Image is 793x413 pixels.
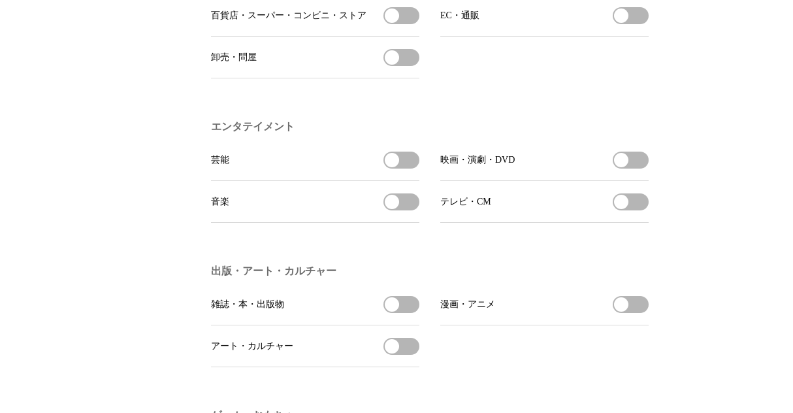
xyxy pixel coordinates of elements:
span: 漫画・アニメ [440,299,495,310]
span: 映画・演劇・DVD [440,154,515,166]
span: 卸売・問屋 [211,52,257,63]
span: EC・通販 [440,10,479,22]
span: アート・カルチャー [211,340,293,352]
h3: エンタテイメント [211,120,649,134]
span: 音楽 [211,196,229,208]
span: テレビ・CM [440,196,491,208]
h3: 出版・アート・カルチャー [211,265,649,278]
span: 百貨店・スーパー・コンビニ・ストア [211,10,366,22]
span: 雑誌・本・出版物 [211,299,284,310]
span: 芸能 [211,154,229,166]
